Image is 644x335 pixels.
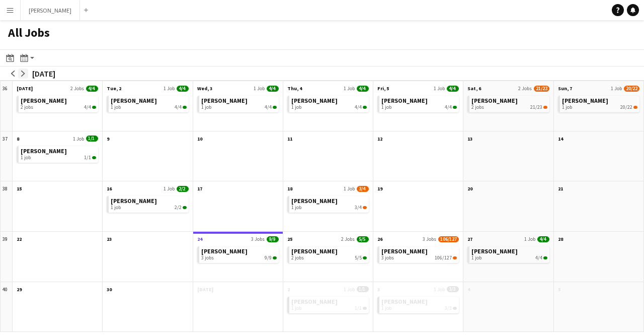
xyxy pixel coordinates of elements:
span: 1 Job [344,286,355,293]
span: 2 Jobs [70,85,84,92]
span: 1 job [381,305,391,311]
span: Arthur [111,97,157,104]
span: 1 job [381,104,391,110]
div: 37 [1,131,13,182]
div: 39 [1,232,13,282]
span: 4/4 [273,106,277,109]
span: Arthur [291,298,338,305]
a: [PERSON_NAME]1 job4/4 [291,96,367,110]
span: 1 Job [164,85,175,92]
span: 29 [17,286,22,293]
span: Fri, 5 [377,85,389,92]
span: 9/9 [267,236,279,242]
span: 4/4 [543,256,547,259]
span: 2 [287,286,290,293]
span: 2/2 [183,206,187,209]
span: 1 Job [254,85,265,92]
span: 1 job [471,255,481,261]
span: 1 job [291,205,301,211]
span: 3/4 [355,205,362,211]
span: 3 jobs [381,255,394,261]
span: Arthur [471,97,518,104]
span: 5/5 [357,236,369,242]
span: 5/5 [355,255,362,261]
a: [PERSON_NAME]2 jobs5/5 [291,246,367,261]
span: 17 [197,185,202,192]
span: 21/23 [543,106,547,109]
span: 26 [377,236,382,242]
span: 10 [197,136,202,142]
span: 1 job [291,305,301,311]
a: [PERSON_NAME]1 job3/4 [291,196,367,211]
span: 4/4 [267,86,279,92]
span: 4/4 [535,255,542,261]
span: Sun, 7 [558,85,572,92]
span: Arthur [381,97,428,104]
span: 1 Job [73,136,84,142]
span: 1 job [201,104,211,110]
span: 4/4 [453,106,457,109]
span: 24 [197,236,202,242]
span: 12 [377,136,382,142]
span: 22 [17,236,22,242]
a: [PERSON_NAME]1 job20/22 [562,96,637,110]
span: 18 [287,185,292,192]
span: 106/127 [438,236,459,242]
span: 3 Jobs [251,236,265,242]
span: 3/3 [453,307,457,310]
span: Arthur [291,247,338,255]
span: 19 [377,185,382,192]
span: Arthur [291,197,338,205]
span: 21/23 [530,104,542,110]
span: 5/5 [363,256,367,259]
span: 3/4 [363,206,367,209]
span: 1 job [562,104,572,110]
span: 1 job [111,205,121,211]
span: 11 [287,136,292,142]
span: 1/1 [357,286,369,292]
span: 2/2 [175,205,182,211]
a: [PERSON_NAME]1 job2/2 [111,196,186,211]
span: Wed, 3 [197,85,212,92]
span: 3 [377,286,380,293]
span: 21 [558,185,563,192]
span: 9/9 [273,256,277,259]
span: 13 [467,136,472,142]
span: Arthur [21,97,67,104]
span: 106/127 [435,255,452,261]
span: 21/23 [534,86,549,92]
span: 1 Job [434,85,445,92]
span: Arthur [201,97,248,104]
span: 14 [558,136,563,142]
a: [PERSON_NAME]1 job4/4 [471,246,547,261]
span: 1 job [291,104,301,110]
span: Arthur [381,298,428,305]
span: 1/1 [363,307,367,310]
span: Arthur [21,147,67,155]
span: 30 [107,286,112,293]
span: 1/1 [84,155,91,161]
a: [PERSON_NAME]1 job3/3 [381,297,457,311]
span: 2 Jobs [518,85,532,92]
span: 9 [107,136,109,142]
span: 4/4 [355,104,362,110]
span: 1 job [111,104,121,110]
span: 1 Job [344,185,355,192]
a: [PERSON_NAME]1 job4/4 [111,96,186,110]
span: 20/22 [620,104,632,110]
span: 4/4 [175,104,182,110]
span: Arthur [291,97,338,104]
span: 4/4 [177,86,189,92]
a: [PERSON_NAME]1 job1/1 [291,297,367,311]
span: 2 Jobs [341,236,355,242]
span: 4/4 [183,106,187,109]
span: 1 Job [524,236,535,242]
span: Sat, 6 [467,85,481,92]
span: 1 Job [344,85,355,92]
span: 20/22 [624,86,639,92]
a: [PERSON_NAME]3 jobs106/127 [381,246,457,261]
span: 4/4 [537,236,549,242]
div: 36 [1,81,13,131]
span: 20 [467,185,472,192]
span: 15 [17,185,22,192]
